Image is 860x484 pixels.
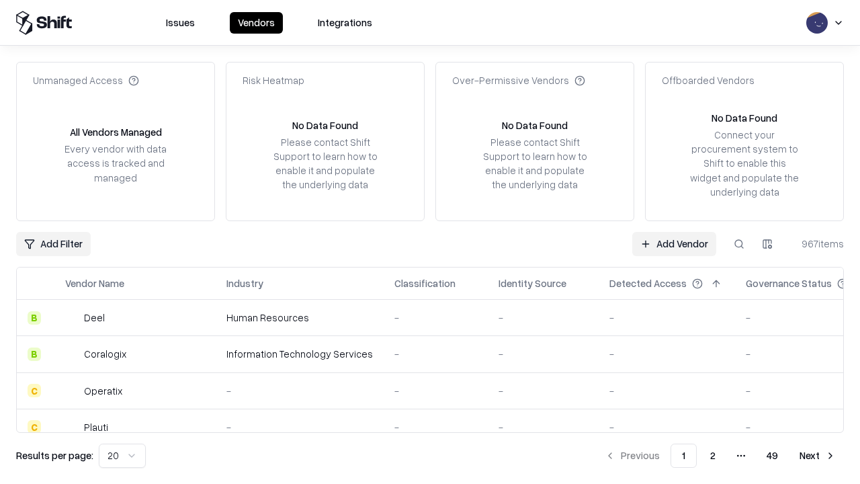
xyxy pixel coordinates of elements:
[28,420,41,434] div: C
[499,276,566,290] div: Identity Source
[269,135,381,192] div: Please contact Shift Support to learn how to enable it and populate the underlying data
[394,347,477,361] div: -
[671,444,697,468] button: 1
[33,73,139,87] div: Unmanaged Access
[609,311,724,325] div: -
[394,420,477,434] div: -
[28,384,41,397] div: C
[16,448,93,462] p: Results per page:
[226,384,373,398] div: -
[394,276,456,290] div: Classification
[689,128,800,199] div: Connect your procurement system to Shift to enable this widget and populate the underlying data
[226,420,373,434] div: -
[310,12,380,34] button: Integrations
[499,384,588,398] div: -
[60,142,171,184] div: Every vendor with data access is tracked and managed
[230,12,283,34] button: Vendors
[65,348,79,361] img: Coralogix
[65,384,79,397] img: Operatix
[499,420,588,434] div: -
[746,276,832,290] div: Governance Status
[712,111,777,125] div: No Data Found
[479,135,591,192] div: Please contact Shift Support to learn how to enable it and populate the underlying data
[65,420,79,434] img: Plauti
[791,444,844,468] button: Next
[499,347,588,361] div: -
[292,118,358,132] div: No Data Found
[226,347,373,361] div: Information Technology Services
[609,347,724,361] div: -
[662,73,755,87] div: Offboarded Vendors
[597,444,844,468] nav: pagination
[28,311,41,325] div: B
[609,384,724,398] div: -
[65,311,79,325] img: Deel
[84,347,126,361] div: Coralogix
[65,276,124,290] div: Vendor Name
[84,420,108,434] div: Plauti
[158,12,203,34] button: Issues
[499,311,588,325] div: -
[632,232,716,256] a: Add Vendor
[84,384,122,398] div: Operatix
[394,384,477,398] div: -
[70,125,162,139] div: All Vendors Managed
[84,311,105,325] div: Deel
[790,237,844,251] div: 967 items
[756,444,789,468] button: 49
[502,118,568,132] div: No Data Found
[28,348,41,361] div: B
[452,73,585,87] div: Over-Permissive Vendors
[16,232,91,256] button: Add Filter
[226,311,373,325] div: Human Resources
[699,444,726,468] button: 2
[243,73,304,87] div: Risk Heatmap
[226,276,263,290] div: Industry
[609,420,724,434] div: -
[394,311,477,325] div: -
[609,276,687,290] div: Detected Access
